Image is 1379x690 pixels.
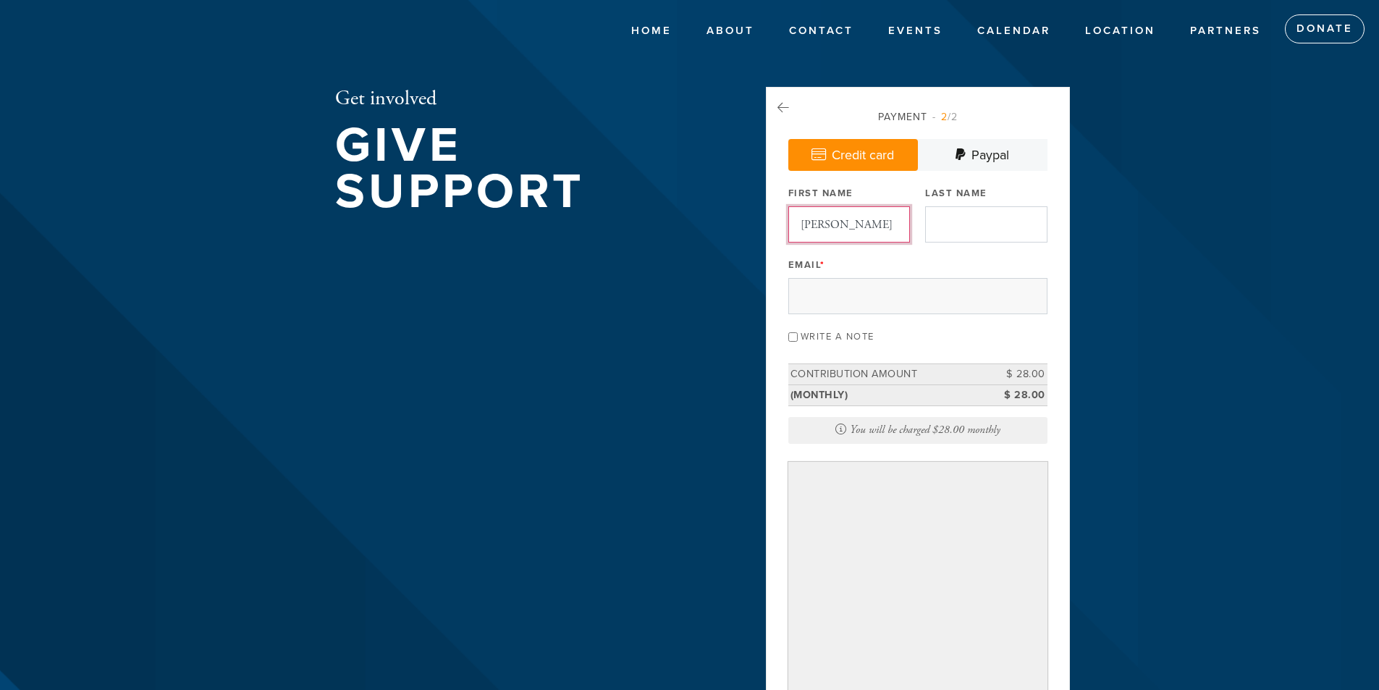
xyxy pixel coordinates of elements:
span: /2 [932,111,958,123]
label: Write a note [801,331,874,342]
td: $ 28.00 [982,384,1047,405]
a: Contact [778,17,864,45]
div: You will be charged $28.00 monthly [788,417,1047,444]
td: $ 28.00 [982,364,1047,385]
a: Donate [1285,14,1365,43]
td: (monthly) [788,384,982,405]
label: First Name [788,187,853,200]
a: About [696,17,765,45]
a: Home [620,17,683,45]
h2: Get involved [335,87,719,112]
a: Paypal [918,139,1047,171]
td: Contribution Amount [788,364,982,385]
label: Email [788,258,825,272]
a: Events [877,17,953,45]
label: Last Name [925,187,987,200]
a: Credit card [788,139,918,171]
a: Calendar [966,17,1061,45]
span: 2 [941,111,948,123]
a: Partners [1179,17,1272,45]
div: Payment [788,109,1047,125]
h1: Give Support [335,122,719,216]
span: This field is required. [820,259,825,271]
a: Location [1074,17,1166,45]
